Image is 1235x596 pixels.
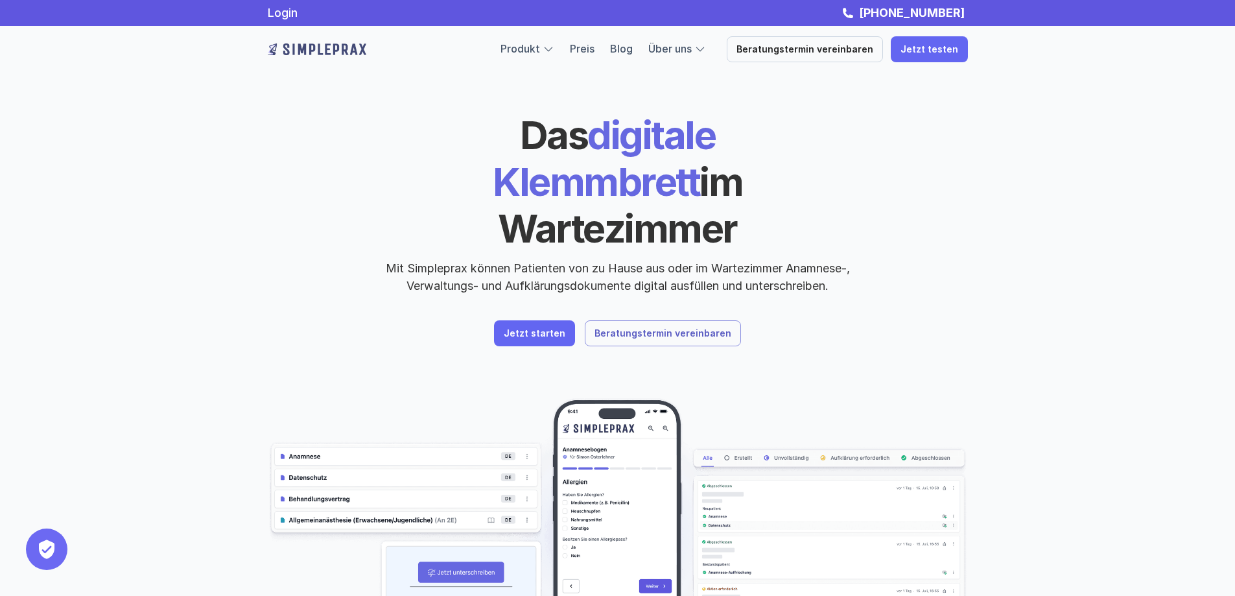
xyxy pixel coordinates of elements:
span: Das [520,112,588,158]
p: Mit Simpleprax können Patienten von zu Hause aus oder im Wartezimmer Anamnese-, Verwaltungs- und ... [375,259,861,294]
a: Beratungstermin vereinbaren [727,36,883,62]
p: Beratungstermin vereinbaren [736,44,873,55]
a: Jetzt testen [891,36,968,62]
a: Über uns [648,42,692,55]
h1: digitale Klemmbrett [394,112,841,252]
p: Jetzt testen [900,44,958,55]
a: [PHONE_NUMBER] [856,6,968,19]
a: Login [268,6,298,19]
p: Beratungstermin vereinbaren [594,328,731,339]
a: Blog [610,42,633,55]
a: Preis [570,42,594,55]
strong: [PHONE_NUMBER] [859,6,965,19]
p: Jetzt starten [504,328,565,339]
a: Beratungstermin vereinbaren [585,320,741,346]
a: Produkt [500,42,540,55]
a: Jetzt starten [494,320,575,346]
span: im Wartezimmer [498,158,749,252]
